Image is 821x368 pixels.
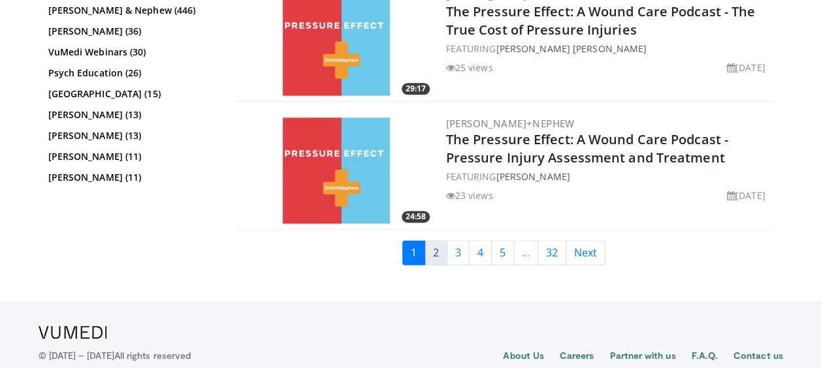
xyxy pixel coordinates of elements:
[446,130,728,166] a: The Pressure Effect: A Wound Care Podcast - Pressure Injury Assessment and Treatment
[446,170,771,183] div: FEATURING
[733,349,783,365] a: Contact us
[402,211,430,222] span: 24:58
[727,189,765,202] li: [DATE]
[48,108,212,121] a: [PERSON_NAME] (13)
[425,240,447,265] a: 2
[48,4,212,17] a: [PERSON_NAME] & Nephew (446)
[237,115,433,226] a: 24:58
[491,240,514,265] a: 5
[48,46,212,59] a: VuMedi Webinars (30)
[446,3,756,38] a: The Pressure Effect: A Wound Care Podcast - The True Cost of Pressure Injuries
[402,240,425,265] a: 1
[566,240,605,265] a: Next
[446,117,575,130] a: [PERSON_NAME]+Nephew
[48,129,212,142] a: [PERSON_NAME] (13)
[48,25,212,38] a: [PERSON_NAME] (36)
[446,61,493,74] li: 25 views
[48,87,212,100] a: [GEOGRAPHIC_DATA] (15)
[538,240,566,265] a: 32
[469,240,492,265] a: 4
[234,240,773,265] nav: Search results pages
[496,170,570,183] a: [PERSON_NAME]
[446,189,493,202] li: 23 views
[609,349,675,365] a: Partner with us
[48,67,212,80] a: Psych Education (26)
[691,349,717,365] a: F.A.Q.
[237,115,433,226] img: 2a658e12-bd38-46e9-9f21-8239cc81ed40.300x170_q85_crop-smart_upscale.jpg
[727,61,765,74] li: [DATE]
[39,326,107,339] img: VuMedi Logo
[48,171,212,184] a: [PERSON_NAME] (11)
[114,350,191,361] span: All rights reserved
[503,349,544,365] a: About Us
[496,42,647,55] a: [PERSON_NAME] [PERSON_NAME]
[48,150,212,163] a: [PERSON_NAME] (11)
[446,42,771,55] div: FEATURING
[560,349,594,365] a: Careers
[402,83,430,95] span: 29:17
[39,349,191,362] p: © [DATE] – [DATE]
[447,240,470,265] a: 3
